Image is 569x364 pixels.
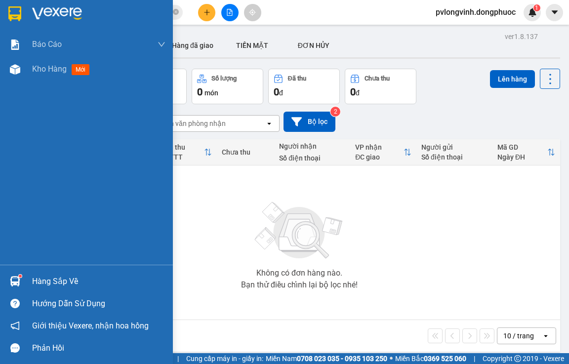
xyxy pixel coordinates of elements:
[249,9,256,16] span: aim
[505,31,538,42] div: ver 1.8.137
[8,6,21,21] img: logo-vxr
[158,40,165,48] span: down
[497,153,547,161] div: Ngày ĐH
[298,41,329,49] span: ĐƠN HỦY
[177,353,179,364] span: |
[356,89,360,97] span: đ
[503,331,534,341] div: 10 / trang
[490,70,535,88] button: Lên hàng
[72,64,89,75] span: mới
[350,86,356,98] span: 0
[198,4,215,21] button: plus
[164,143,204,151] div: Đã thu
[345,69,416,104] button: Chưa thu0đ
[221,4,239,21] button: file-add
[365,75,390,82] div: Chưa thu
[19,275,22,278] sup: 1
[158,119,226,128] div: Chọn văn phòng nhận
[10,64,20,75] img: warehouse-icon
[204,89,218,97] span: món
[244,4,261,21] button: aim
[32,64,67,74] span: Kho hàng
[355,143,404,151] div: VP nhận
[32,341,165,356] div: Phản hồi
[355,153,404,161] div: ĐC giao
[164,153,204,161] div: HTTT
[428,6,524,18] span: pvlongvinh.dongphuoc
[250,196,349,265] img: svg+xml;base64,PHN2ZyBjbGFzcz0ibGlzdC1wbHVnX19zdmciIHhtbG5zPSJodHRwOi8vd3d3LnczLm9yZy8yMDAwL3N2Zy...
[546,4,563,21] button: caret-down
[192,69,263,104] button: Số lượng0món
[474,353,475,364] span: |
[266,353,387,364] span: Miền Nam
[10,299,20,308] span: question-circle
[265,120,273,127] svg: open
[10,40,20,50] img: solution-icon
[10,343,20,353] span: message
[395,353,466,364] span: Miền Bắc
[274,86,279,98] span: 0
[222,148,269,156] div: Chưa thu
[528,8,537,17] img: icon-new-feature
[297,355,387,363] strong: 0708 023 035 - 0935 103 250
[268,69,340,104] button: Đã thu0đ
[236,41,268,49] span: TIỀN MẶT
[279,142,345,150] div: Người nhận
[542,332,550,340] svg: open
[173,8,179,17] span: close-circle
[284,112,335,132] button: Bộ lọc
[256,269,342,277] div: Không có đơn hàng nào.
[279,89,283,97] span: đ
[492,139,560,165] th: Toggle SortBy
[421,153,488,161] div: Số điện thoại
[226,9,233,16] span: file-add
[164,34,221,57] button: Hàng đã giao
[350,139,416,165] th: Toggle SortBy
[424,355,466,363] strong: 0369 525 060
[32,320,149,332] span: Giới thiệu Vexere, nhận hoa hồng
[10,276,20,286] img: warehouse-icon
[186,353,263,364] span: Cung cấp máy in - giấy in:
[514,355,521,362] span: copyright
[173,9,179,15] span: close-circle
[390,357,393,361] span: ⚪️
[32,274,165,289] div: Hàng sắp về
[533,4,540,11] sup: 1
[211,75,237,82] div: Số lượng
[288,75,306,82] div: Đã thu
[497,143,547,151] div: Mã GD
[421,143,488,151] div: Người gửi
[32,38,62,50] span: Báo cáo
[32,296,165,311] div: Hướng dẫn sử dụng
[279,154,345,162] div: Số điện thoại
[160,139,217,165] th: Toggle SortBy
[203,9,210,16] span: plus
[550,8,559,17] span: caret-down
[330,107,340,117] sup: 2
[535,4,538,11] span: 1
[10,321,20,330] span: notification
[241,281,358,289] div: Bạn thử điều chỉnh lại bộ lọc nhé!
[197,86,203,98] span: 0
